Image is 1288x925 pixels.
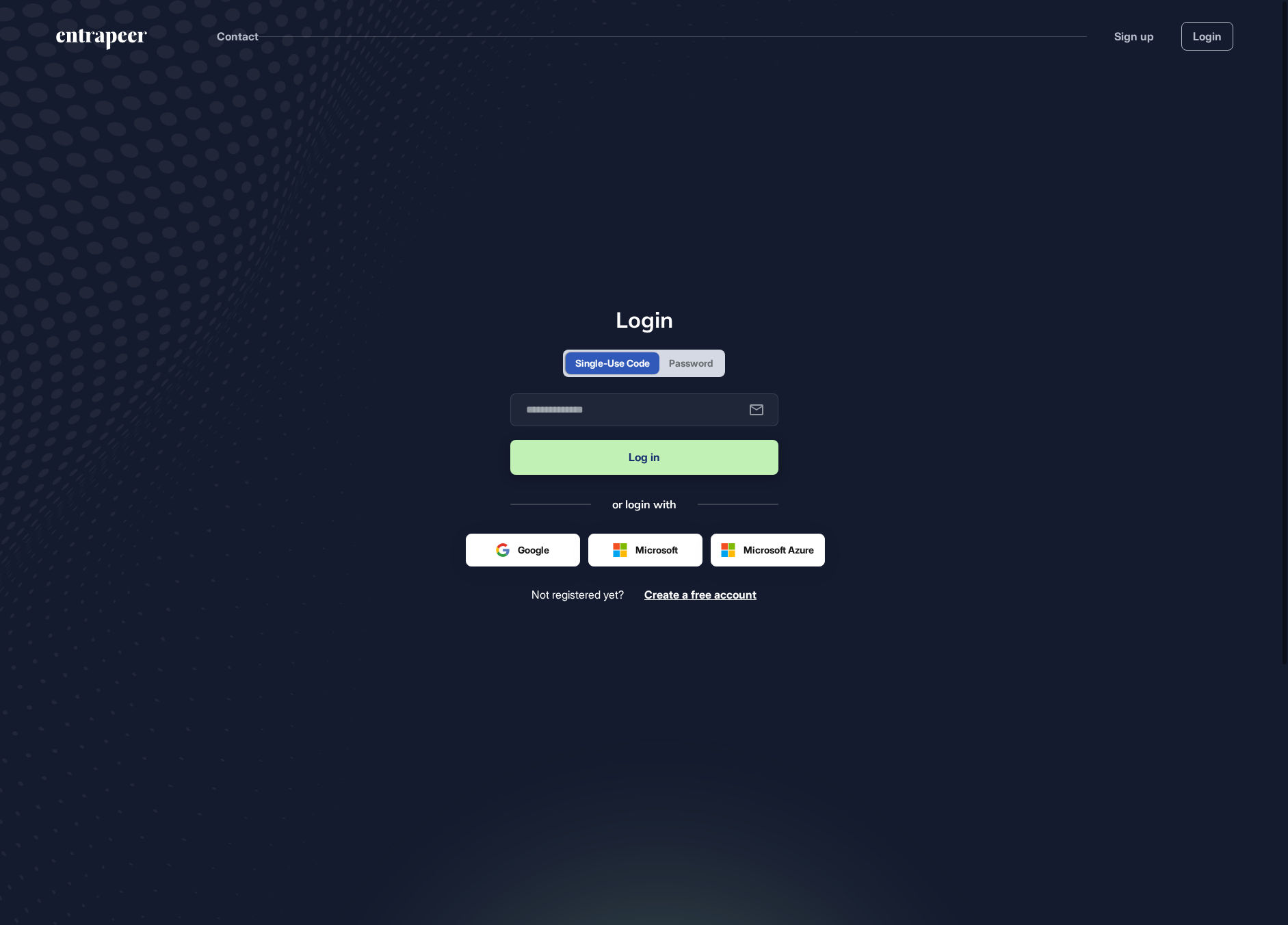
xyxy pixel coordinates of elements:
div: or login with [612,497,676,512]
button: Contact [217,27,259,45]
a: Login [1181,22,1233,51]
div: Password [669,356,713,370]
a: Sign up [1114,28,1154,44]
h1: Login [510,307,778,333]
div: Single-Use Code [575,356,650,370]
span: Create a free account [644,588,757,601]
button: Log in [510,440,778,475]
span: Not registered yet? [531,588,624,601]
a: Create a free account [644,588,757,601]
a: entrapeer-logo [55,29,148,55]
